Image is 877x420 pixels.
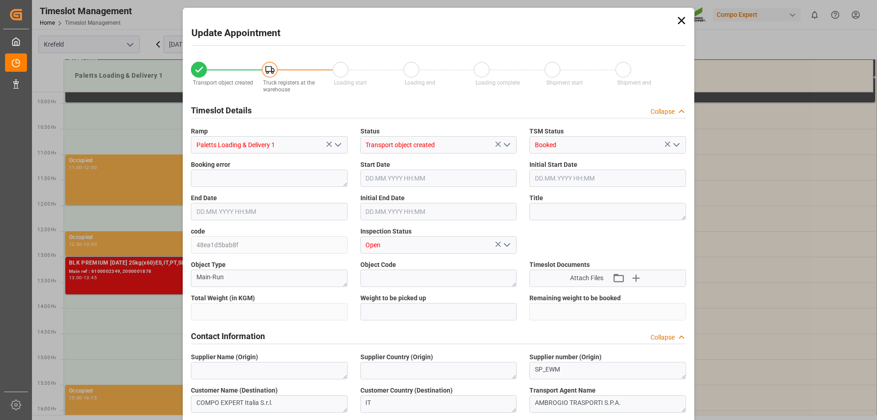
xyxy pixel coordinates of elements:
[546,80,583,86] span: Shipment start
[529,127,564,136] span: TSM Status
[650,333,675,342] div: Collapse
[191,395,348,413] textarea: COMPO EXPERT Italia S.r.l.
[191,227,205,236] span: code
[191,270,348,287] textarea: Main-Run
[330,138,344,152] button: open menu
[191,330,265,342] h2: Contact Information
[529,352,602,362] span: Supplier number (Origin)
[529,193,543,203] span: Title
[360,293,426,303] span: Weight to be picked up
[529,260,590,270] span: Timeslot Documents
[191,203,348,220] input: DD.MM.YYYY HH:MM
[360,386,453,395] span: Customer Country (Destination)
[193,80,253,86] span: Transport object created
[360,193,405,203] span: Initial End Date
[500,138,513,152] button: open menu
[360,352,433,362] span: Supplier Country (Origin)
[360,203,517,220] input: DD.MM.YYYY HH:MM
[191,352,258,362] span: Supplier Name (Origin)
[360,227,412,236] span: Inspection Status
[191,26,280,41] h2: Update Appointment
[263,80,315,93] span: Truck registers at the warehouse
[617,80,651,86] span: Shipment end
[405,80,435,86] span: Loading end
[650,107,675,117] div: Collapse
[191,127,208,136] span: Ramp
[360,260,396,270] span: Object Code
[360,395,517,413] textarea: IT
[669,138,682,152] button: open menu
[334,80,367,86] span: Loading start
[570,273,603,283] span: Attach Files
[360,136,517,154] input: Type to search/select
[191,293,255,303] span: Total Weight (in KGM)
[500,238,513,252] button: open menu
[475,80,520,86] span: Loading complete
[191,193,217,203] span: End Date
[529,362,686,379] textarea: SP_EWM
[191,386,278,395] span: Customer Name (Destination)
[529,386,596,395] span: Transport Agent Name
[191,160,230,170] span: Booking error
[529,170,686,187] input: DD.MM.YYYY HH:MM
[360,127,380,136] span: Status
[191,260,226,270] span: Object Type
[360,160,390,170] span: Start Date
[360,170,517,187] input: DD.MM.YYYY HH:MM
[191,104,252,117] h2: Timeslot Details
[529,160,577,170] span: Initial Start Date
[529,293,621,303] span: Remaining weight to be booked
[191,136,348,154] input: Type to search/select
[529,395,686,413] textarea: AMBROGIO TRASPORTI S.P.A.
